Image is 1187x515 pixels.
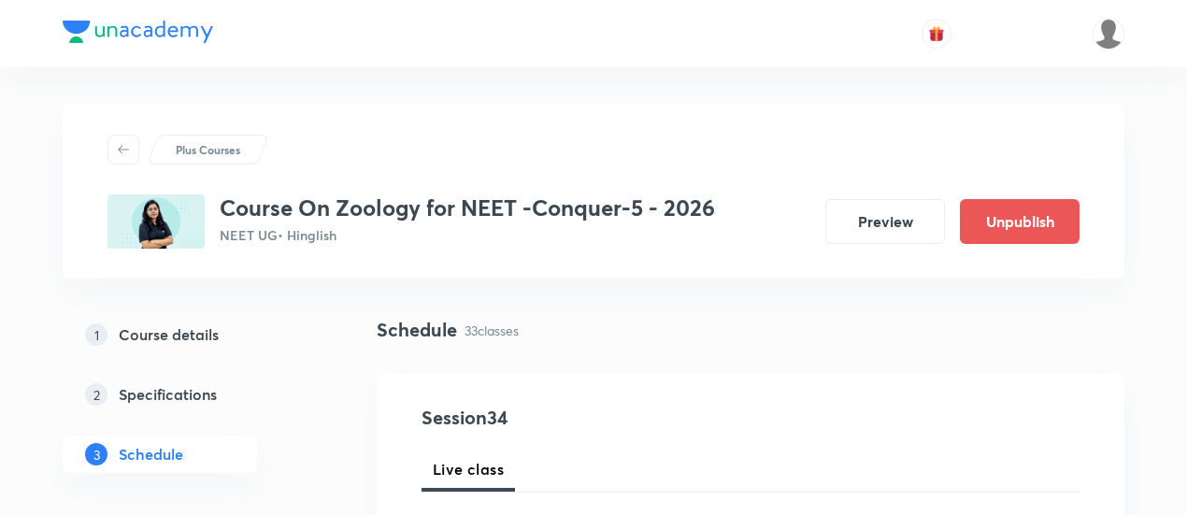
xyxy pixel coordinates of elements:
p: 3 [85,443,107,465]
h4: Session 34 [422,404,763,432]
h3: Course On Zoology for NEET -Conquer-5 - 2026 [220,194,715,222]
a: 1Course details [63,316,317,353]
button: Preview [825,199,945,244]
p: NEET UG • Hinglish [220,225,715,245]
a: Company Logo [63,21,213,48]
span: Live class [433,458,504,480]
img: Mustafa kamal [1093,18,1124,50]
h5: Specifications [119,383,217,406]
p: 2 [85,383,107,406]
p: 1 [85,323,107,346]
h4: Schedule [377,316,457,344]
p: 33 classes [465,321,519,340]
img: B66EFECC-58C8-4994-8692-1DB753A0048D_plus.png [107,194,205,249]
h5: Course details [119,323,219,346]
button: avatar [922,19,951,49]
a: 2Specifications [63,376,317,413]
img: avatar [928,25,945,42]
p: Plus Courses [176,141,240,158]
img: Company Logo [63,21,213,43]
button: Unpublish [960,199,1080,244]
h5: Schedule [119,443,183,465]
